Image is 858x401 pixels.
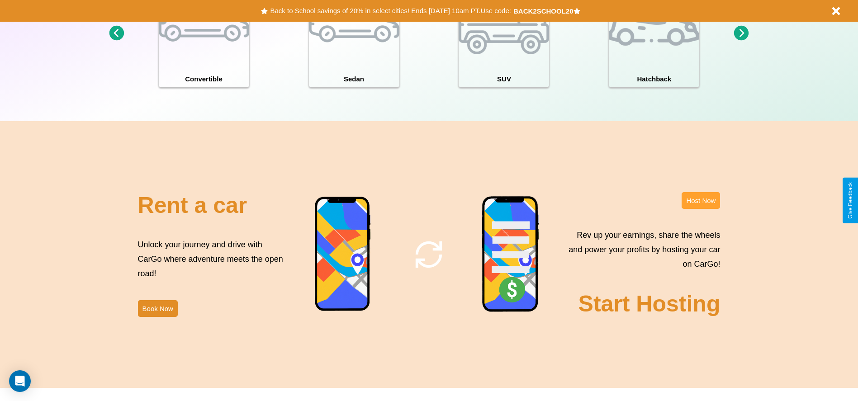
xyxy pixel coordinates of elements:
div: Open Intercom Messenger [9,370,31,392]
h4: Sedan [309,71,399,87]
button: Back to School savings of 20% in select cities! Ends [DATE] 10am PT.Use code: [268,5,513,17]
img: phone [314,196,371,312]
h2: Start Hosting [578,291,721,317]
b: BACK2SCHOOL20 [513,7,574,15]
h4: Hatchback [609,71,699,87]
div: Give Feedback [847,182,853,219]
button: Book Now [138,300,178,317]
h4: Convertible [159,71,249,87]
img: phone [482,196,540,313]
p: Unlock your journey and drive with CarGo where adventure meets the open road! [138,237,286,281]
h2: Rent a car [138,192,247,218]
p: Rev up your earnings, share the wheels and power your profits by hosting your car on CarGo! [563,228,720,272]
button: Host Now [682,192,720,209]
h4: SUV [459,71,549,87]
